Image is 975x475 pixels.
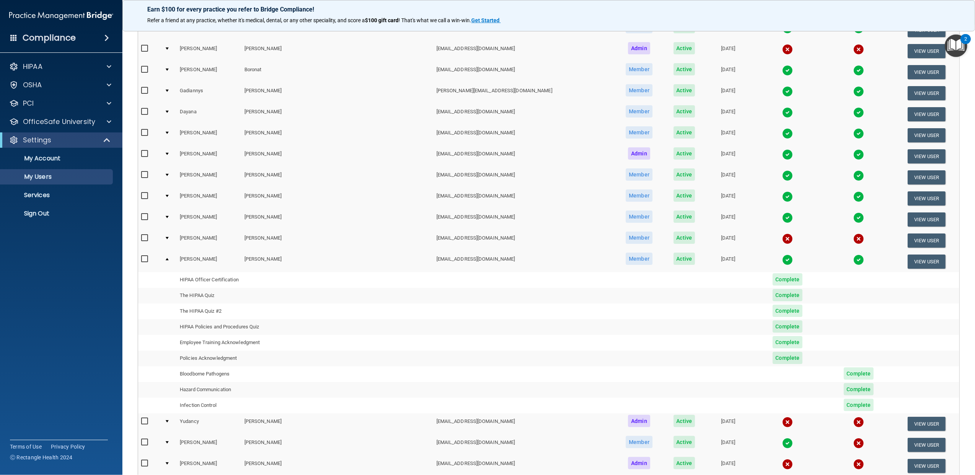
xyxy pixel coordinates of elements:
[853,417,864,428] img: cross.ca9f0e7f.svg
[177,251,241,272] td: [PERSON_NAME]
[773,336,803,348] span: Complete
[674,168,695,181] span: Active
[147,17,365,23] span: Refer a friend at any practice, whether it's medical, dental, or any other speciality, and score a
[705,125,752,146] td: [DATE]
[626,84,653,96] span: Member
[705,104,752,125] td: [DATE]
[908,65,946,79] button: View User
[10,454,73,461] span: Ⓒ Rectangle Health 2024
[674,436,695,448] span: Active
[853,212,864,223] img: tick.e7d51cea.svg
[23,80,42,90] p: OSHA
[9,80,111,90] a: OSHA
[628,42,650,54] span: Admin
[908,170,946,184] button: View User
[177,209,241,230] td: [PERSON_NAME]
[705,413,752,434] td: [DATE]
[626,105,653,118] span: Member
[241,125,433,146] td: [PERSON_NAME]
[674,126,695,139] span: Active
[773,273,803,286] span: Complete
[782,233,793,244] img: cross.ca9f0e7f.svg
[773,320,803,333] span: Complete
[51,443,85,451] a: Privacy Policy
[241,188,433,209] td: [PERSON_NAME]
[177,319,433,335] td: HIPAA Policies and Procedures Quiz
[177,288,433,304] td: The HIPAA Quiz
[773,305,803,317] span: Complete
[10,443,42,451] a: Terms of Use
[241,146,433,167] td: [PERSON_NAME]
[626,126,653,139] span: Member
[945,34,967,57] button: Open Resource Center, 2 new notifications
[177,104,241,125] td: Dayana
[177,146,241,167] td: [PERSON_NAME]
[177,188,241,209] td: [PERSON_NAME]
[433,104,615,125] td: [EMAIL_ADDRESS][DOMAIN_NAME]
[241,209,433,230] td: [PERSON_NAME]
[626,63,653,75] span: Member
[782,170,793,181] img: tick.e7d51cea.svg
[853,44,864,55] img: cross.ca9f0e7f.svg
[853,233,864,244] img: cross.ca9f0e7f.svg
[705,230,752,251] td: [DATE]
[853,107,864,118] img: tick.e7d51cea.svg
[853,86,864,97] img: tick.e7d51cea.svg
[433,209,615,230] td: [EMAIL_ADDRESS][DOMAIN_NAME]
[908,212,946,227] button: View User
[626,189,653,202] span: Member
[23,33,76,43] h4: Compliance
[433,167,615,188] td: [EMAIL_ADDRESS][DOMAIN_NAME]
[908,128,946,142] button: View User
[674,211,695,223] span: Active
[433,230,615,251] td: [EMAIL_ADDRESS][DOMAIN_NAME]
[9,117,111,126] a: OfficeSafe University
[674,63,695,75] span: Active
[177,230,241,251] td: [PERSON_NAME]
[773,352,803,364] span: Complete
[782,212,793,223] img: tick.e7d51cea.svg
[773,289,803,301] span: Complete
[9,99,111,108] a: PCI
[626,232,653,244] span: Member
[177,335,433,351] td: Employee Training Acknowledgment
[9,135,111,145] a: Settings
[433,251,615,272] td: [EMAIL_ADDRESS][DOMAIN_NAME]
[964,39,967,49] div: 2
[177,167,241,188] td: [PERSON_NAME]
[177,272,433,288] td: HIPAA Officer Certification
[23,99,34,108] p: PCI
[177,382,433,398] td: Hazard Communication
[674,457,695,469] span: Active
[908,191,946,206] button: View User
[433,434,615,455] td: [EMAIL_ADDRESS][DOMAIN_NAME]
[23,62,42,71] p: HIPAA
[908,107,946,121] button: View User
[782,65,793,76] img: tick.e7d51cea.svg
[674,147,695,160] span: Active
[626,168,653,181] span: Member
[853,170,864,181] img: tick.e7d51cea.svg
[853,149,864,160] img: tick.e7d51cea.svg
[177,351,433,366] td: Policies Acknowledgment
[471,17,501,23] a: Get Started
[782,438,793,449] img: tick.e7d51cea.svg
[177,413,241,434] td: Yudancy
[853,255,864,265] img: tick.e7d51cea.svg
[241,251,433,272] td: [PERSON_NAME]
[844,383,874,395] span: Complete
[908,44,946,58] button: View User
[433,125,615,146] td: [EMAIL_ADDRESS][DOMAIN_NAME]
[23,117,95,126] p: OfficeSafe University
[674,253,695,265] span: Active
[433,83,615,104] td: [PERSON_NAME][EMAIL_ADDRESS][DOMAIN_NAME]
[844,399,874,411] span: Complete
[399,17,471,23] span: ! That's what we call a win-win.
[177,366,433,382] td: Bloodborne Pathogens
[782,255,793,265] img: tick.e7d51cea.svg
[782,86,793,97] img: tick.e7d51cea.svg
[9,8,113,23] img: PMB logo
[241,62,433,83] td: Boronat
[853,65,864,76] img: tick.e7d51cea.svg
[5,191,109,199] p: Services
